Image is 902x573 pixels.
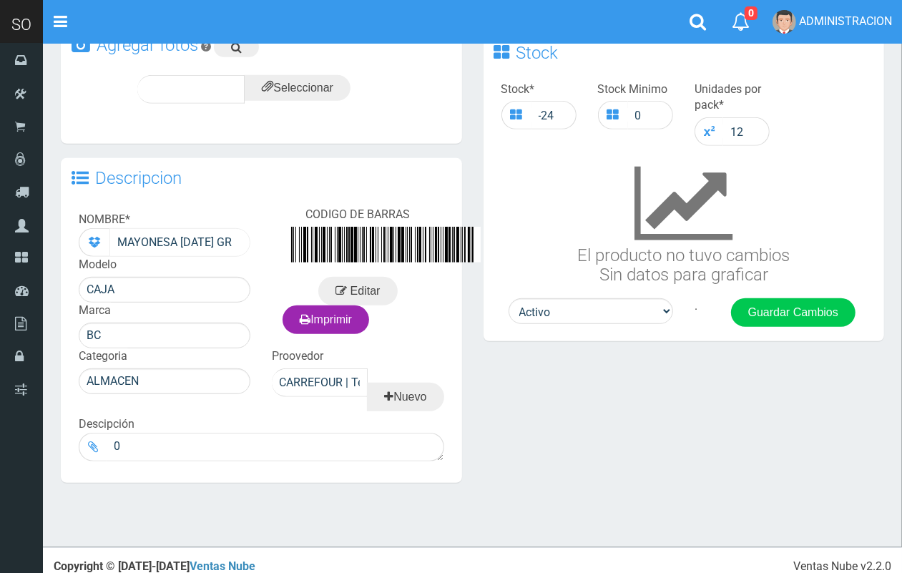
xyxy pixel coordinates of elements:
[272,368,368,397] input: Escribe nombre...
[79,348,127,365] label: Categoria
[107,433,444,461] textarea: 0
[598,82,668,98] label: Stock Minimo
[745,6,758,20] span: 0
[695,299,697,313] span: .
[79,277,250,303] input: Escribe modelo...
[79,323,250,348] input: Escribe modelo...
[109,228,250,257] input: Escribe el Nombre del producto...
[501,160,867,284] h3: El producto no tuvo cambios Sin datos para graficar
[318,277,397,305] a: Editar
[190,559,255,573] a: Ventas Nube
[516,44,559,62] h3: Stock
[283,305,369,334] a: Imprimir
[723,117,770,146] input: 1
[531,101,577,129] input: Stock total...
[731,298,856,327] button: Guardar Cambios
[54,559,255,573] strong: Copyright © [DATE]-[DATE]
[79,207,130,228] label: NOMBRE
[367,383,443,411] a: Nuevo
[95,170,182,187] h3: Descripcion
[284,227,481,263] img: AAAA
[79,257,117,273] label: Modelo
[350,285,381,297] span: Editar
[799,14,892,28] span: ADMINISTRACION
[272,348,323,365] label: Proovedor
[305,207,410,223] label: CODIGO DE BARRAS
[79,411,134,433] label: Descipción
[97,36,198,54] h3: Agregar fotos
[501,82,535,98] label: Stock
[214,37,259,57] a: Buscar imagen en google
[262,82,333,94] span: Seleccionar
[79,303,111,319] label: Marca
[628,101,673,129] input: Stock minimo...
[695,82,770,114] label: Unidades por pack
[773,10,796,34] img: User Image
[79,368,250,394] input: Escribe nombre...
